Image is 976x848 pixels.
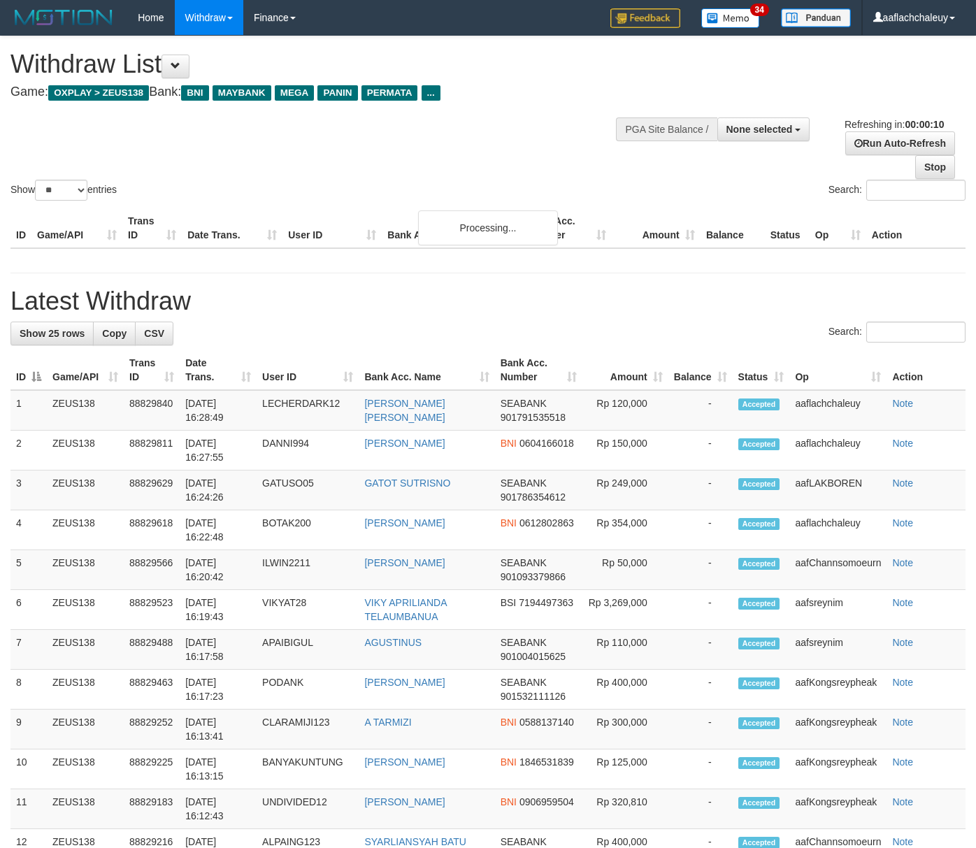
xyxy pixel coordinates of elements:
[10,85,637,99] h4: Game: Bank:
[738,518,780,530] span: Accepted
[47,670,124,710] td: ZEUS138
[257,431,359,470] td: DANNI994
[257,789,359,829] td: UNDIVIDED12
[124,749,180,789] td: 88829225
[35,180,87,201] select: Showentries
[866,208,966,248] th: Action
[501,717,517,728] span: BNI
[866,180,966,201] input: Search:
[257,350,359,390] th: User ID: activate to sort column ascending
[124,550,180,590] td: 88829566
[124,390,180,431] td: 88829840
[135,322,173,345] a: CSV
[668,749,733,789] td: -
[789,510,887,550] td: aaflachchaleuy
[501,756,517,768] span: BNI
[522,208,611,248] th: Bank Acc. Number
[501,557,547,568] span: SEABANK
[257,630,359,670] td: APAIBIGUL
[364,677,445,688] a: [PERSON_NAME]
[257,670,359,710] td: PODANK
[10,670,47,710] td: 8
[47,470,124,510] td: ZEUS138
[180,431,257,470] td: [DATE] 16:27:55
[495,350,582,390] th: Bank Acc. Number: activate to sort column ascending
[317,85,357,101] span: PANIN
[180,510,257,550] td: [DATE] 16:22:48
[738,757,780,769] span: Accepted
[519,717,574,728] span: Copy 0588137140 to clipboard
[668,550,733,590] td: -
[501,517,517,529] span: BNI
[582,470,668,510] td: Rp 249,000
[10,180,117,201] label: Show entries
[180,390,257,431] td: [DATE] 16:28:49
[180,350,257,390] th: Date Trans.: activate to sort column ascending
[47,630,124,670] td: ZEUS138
[124,350,180,390] th: Trans ID: activate to sort column ascending
[892,677,913,688] a: Note
[182,208,282,248] th: Date Trans.
[892,557,913,568] a: Note
[501,477,547,489] span: SEABANK
[668,710,733,749] td: -
[47,390,124,431] td: ZEUS138
[828,180,966,201] label: Search:
[789,590,887,630] td: aafsreynim
[180,789,257,829] td: [DATE] 16:12:43
[10,50,637,78] h1: Withdraw List
[364,796,445,807] a: [PERSON_NAME]
[10,789,47,829] td: 11
[180,749,257,789] td: [DATE] 16:13:15
[668,590,733,630] td: -
[892,756,913,768] a: Note
[519,756,574,768] span: Copy 1846531839 to clipboard
[124,590,180,630] td: 88829523
[610,8,680,28] img: Feedback.jpg
[180,670,257,710] td: [DATE] 16:17:23
[122,208,182,248] th: Trans ID
[501,412,566,423] span: Copy 901791535518 to clipboard
[364,438,445,449] a: [PERSON_NAME]
[501,491,566,503] span: Copy 901786354612 to clipboard
[364,717,411,728] a: A TARMIZI
[10,287,966,315] h1: Latest Withdraw
[668,431,733,470] td: -
[765,208,810,248] th: Status
[47,350,124,390] th: Game/API: activate to sort column ascending
[701,208,765,248] th: Balance
[789,350,887,390] th: Op: activate to sort column ascending
[726,124,793,135] span: None selected
[10,749,47,789] td: 10
[10,431,47,470] td: 2
[519,517,574,529] span: Copy 0612802863 to clipboard
[892,637,913,648] a: Note
[789,710,887,749] td: aafKongsreypheak
[180,590,257,630] td: [DATE] 16:19:43
[47,431,124,470] td: ZEUS138
[582,789,668,829] td: Rp 320,810
[257,510,359,550] td: BOTAK200
[282,208,382,248] th: User ID
[257,710,359,749] td: CLARAMIJI123
[364,517,445,529] a: [PERSON_NAME]
[582,630,668,670] td: Rp 110,000
[789,390,887,431] td: aaflachchaleuy
[418,210,558,245] div: Processing...
[10,350,47,390] th: ID: activate to sort column descending
[845,131,955,155] a: Run Auto-Refresh
[93,322,136,345] a: Copy
[180,550,257,590] td: [DATE] 16:20:42
[668,510,733,550] td: -
[582,510,668,550] td: Rp 354,000
[213,85,271,101] span: MAYBANK
[10,550,47,590] td: 5
[582,710,668,749] td: Rp 300,000
[519,597,573,608] span: Copy 7194497363 to clipboard
[31,208,122,248] th: Game/API
[717,117,810,141] button: None selected
[738,598,780,610] span: Accepted
[582,431,668,470] td: Rp 150,000
[180,710,257,749] td: [DATE] 16:13:41
[364,557,445,568] a: [PERSON_NAME]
